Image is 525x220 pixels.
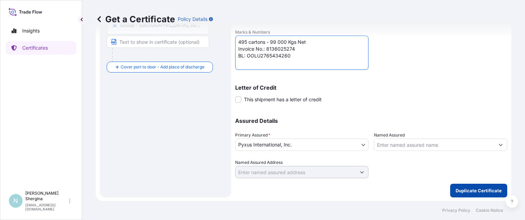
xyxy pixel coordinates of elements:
label: Named Assured Address [235,159,283,166]
button: Show suggestions [356,166,368,178]
p: Certificates [22,44,48,51]
label: Named Assured [374,132,405,139]
span: Primary Assured [235,132,270,139]
span: This shipment has a letter of credit [244,96,322,103]
span: Cover port to door - Add place of discharge [121,64,204,70]
p: Insights [22,27,40,34]
button: Duplicate Certificate [450,184,507,197]
a: Certificates [6,41,76,55]
input: Assured Name [374,139,495,151]
textarea: 495 cartons - 99 000 Kgs Net Invoice No.: 8136025156 BL: OOLU2765072240 [235,36,368,70]
span: N [13,197,18,204]
p: Get a Certificate [96,14,175,25]
button: Show suggestions [495,139,507,151]
p: [PERSON_NAME] Shergina [25,191,68,202]
a: Cookie Notice [476,208,503,213]
a: Privacy Policy [442,208,470,213]
input: Text to appear on certificate [107,36,209,48]
p: Policy Details [178,16,207,23]
button: Pyxus International, Inc. [235,139,368,151]
p: Assured Details [235,118,507,124]
p: Duplicate Certificate [456,187,502,194]
input: Named Assured Address [235,166,356,178]
button: Cover port to door - Add place of discharge [107,62,213,73]
p: Letter of Credit [235,85,507,90]
a: Insights [6,24,76,38]
span: Pyxus International, Inc. [238,141,292,148]
p: [EMAIL_ADDRESS][DOMAIN_NAME] [25,203,68,211]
